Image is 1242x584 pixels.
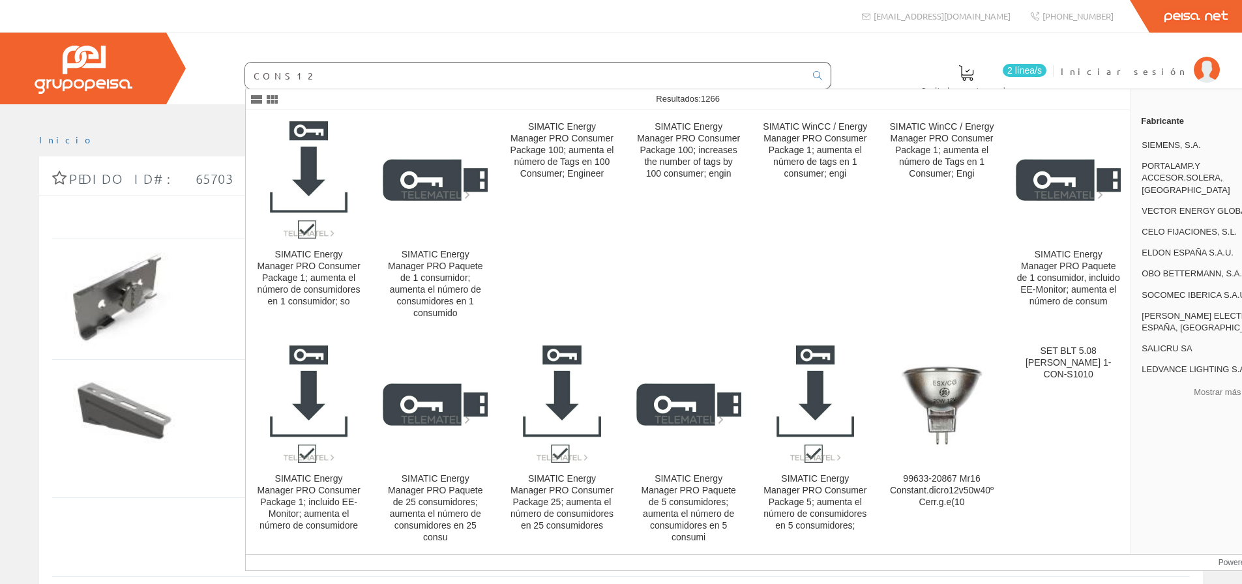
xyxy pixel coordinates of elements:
[1016,159,1121,201] img: SIMATIC Energy Manager PRO Paquete de 1 consumidor, incluido EE-Monitor; aumenta el número de consum
[636,121,741,180] div: SIMATIC Energy Manager PRO Consumer Package 100; increases the number of tags by 100 consumer; engin
[57,252,183,346] img: Foto artículo Conjunto CULA 65_105 EZ (192x143.62204724409)
[922,83,1011,96] span: Pedido actual
[509,121,614,180] div: SIMATIC Energy Manager PRO Consumer Package 100; aumenta el número de Tags en 100 Consumer; Engineer
[752,335,878,559] a: SIMATIC Energy Manager PRO Consumer Package 5; aumenta el número de consumidores en 5 consumidore...
[35,46,132,94] img: Grupo Peisa
[245,63,805,89] input: Buscar ...
[383,249,488,319] div: SIMATIC Energy Manager PRO Paquete de 1 consumidor; aumenta el número de consumidores en 1 consumido
[383,473,488,544] div: SIMATIC Energy Manager PRO Paquete de 25 consumidores; aumenta el número de consumidores en 25 consu
[879,335,1005,559] a: 99633-20867 Mr16 Constant.dicro12v50w40º Cerr.g.e(10 99633-20867 Mr16 Constant.dicro12v50w40º Cer...
[909,54,1050,102] a: 2 línea/s Pedido actual
[509,473,614,532] div: SIMATIC Energy Manager PRO Consumer Package 25; aumenta el número de consumidores en 25 consumidores
[1042,10,1114,22] span: [PHONE_NUMBER]
[889,473,994,508] div: 99633-20867 Mr16 Constant.dicro12v50w40º Cerr.g.e(10
[1016,249,1121,308] div: SIMATIC Energy Manager PRO Paquete de 1 consumidor, incluido EE-Monitor; aumenta el número de consum
[1003,64,1046,77] span: 2 línea/s
[246,335,372,559] a: SIMATIC Energy Manager PRO Consumer Package 1; incluido EE-Monitor; aumenta el número de consumid...
[523,345,600,463] img: SIMATIC Energy Manager PRO Consumer Package 25; aumenta el número de consumidores en 25 consumidores
[626,111,752,334] a: SIMATIC Energy Manager PRO Consumer Package 100; increases the number of tags by 100 consumer; engin
[499,111,625,334] a: SIMATIC Energy Manager PRO Consumer Package 100; aumenta el número de Tags en 100 Consumer; Engineer
[1005,111,1131,334] a: SIMATIC Energy Manager PRO Paquete de 1 consumidor, incluido EE-Monitor; aumenta el número de con...
[1061,54,1220,66] a: Iniciar sesión
[270,345,347,463] img: SIMATIC Energy Manager PRO Consumer Package 1; incluido EE-Monitor; aumenta el número de consumidore
[69,171,773,186] span: Pedido ID#: 65703 | [DATE] 10:40:10 | Cliente Invitado 1575730616 (1575730616)
[383,159,488,201] img: SIMATIC Energy Manager PRO Paquete de 1 consumidor; aumenta el número de consumidores en 1 consumido
[256,473,361,532] div: SIMATIC Energy Manager PRO Consumer Package 1; incluido EE-Monitor; aumenta el número de consumidore
[763,473,868,532] div: SIMATIC Energy Manager PRO Consumer Package 5; aumenta el número de consumidores en 5 consumidores;
[776,345,854,463] img: SIMATIC Energy Manager PRO Consumer Package 5; aumenta el número de consumidores en 5 consumidores;
[636,473,741,544] div: SIMATIC Energy Manager PRO Paquete de 5 consumidores; aumenta el número de consumidores en 5 consumi
[889,352,994,457] img: 99633-20867 Mr16 Constant.dicro12v50w40º Cerr.g.e(10
[246,111,372,334] a: SIMATIC Energy Manager PRO Consumer Package 1; aumenta el número de consumidores en 1 consumidor;...
[626,335,752,559] a: SIMATIC Energy Manager PRO Paquete de 5 consumidores; aumenta el número de consumidores en 5 cons...
[52,497,1190,576] div: Total pedido: Total líneas:
[372,335,498,559] a: SIMATIC Energy Manager PRO Paquete de 25 consumidores; aumenta el número de consumidores en 25 co...
[874,10,1011,22] span: [EMAIL_ADDRESS][DOMAIN_NAME]
[656,94,720,104] span: Resultados:
[1061,65,1187,78] span: Iniciar sesión
[57,373,183,467] img: Foto artículo Soporte SCR 100 GS (192x143.62204724409)
[1005,335,1131,559] a: SET BLT 5.08 [PERSON_NAME] 1-CON-S1010
[701,94,720,104] span: 1266
[763,121,868,180] div: SIMATIC WinCC / Energy Manager PRO Consumer Package 1; aumenta el número de tags en 1 consumer; engi
[383,383,488,426] img: SIMATIC Energy Manager PRO Paquete de 25 consumidores; aumenta el número de consumidores en 25 consu
[499,335,625,559] a: SIMATIC Energy Manager PRO Consumer Package 25; aumenta el número de consumidores en 25 consumido...
[889,121,994,180] div: SIMATIC WinCC / Energy Manager PRO Consumer Package 1; aumenta el número de Tags en 1 Consumer; Engi
[39,134,95,145] a: Inicio
[372,111,498,334] a: SIMATIC Energy Manager PRO Paquete de 1 consumidor; aumenta el número de consumidores en 1 consum...
[270,121,347,239] img: SIMATIC Energy Manager PRO Consumer Package 1; aumenta el número de consumidores en 1 consumidor; so
[752,111,878,334] a: SIMATIC WinCC / Energy Manager PRO Consumer Package 1; aumenta el número de tags en 1 consumer; engi
[256,249,361,308] div: SIMATIC Energy Manager PRO Consumer Package 1; aumenta el número de consumidores en 1 consumidor; so
[1016,345,1121,381] div: SET BLT 5.08 [PERSON_NAME] 1-CON-S1010
[636,383,741,426] img: SIMATIC Energy Manager PRO Paquete de 5 consumidores; aumenta el número de consumidores en 5 consumi
[879,111,1005,334] a: SIMATIC WinCC / Energy Manager PRO Consumer Package 1; aumenta el número de Tags en 1 Consumer; Engi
